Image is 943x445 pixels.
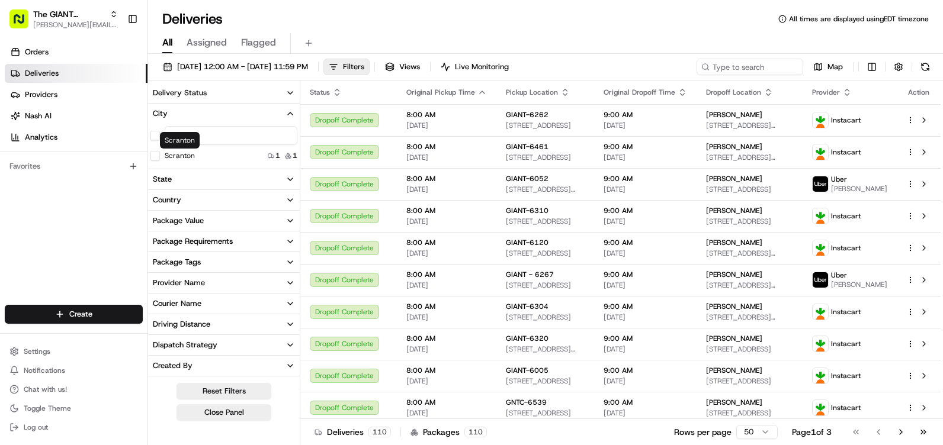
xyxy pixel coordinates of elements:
span: 9:00 AM [604,174,687,183]
span: [PERSON_NAME][EMAIL_ADDRESS][PERSON_NAME][DOMAIN_NAME] [33,20,118,30]
div: Created By [153,360,193,371]
span: Status [310,88,330,97]
img: Nash [12,12,36,36]
div: Page 1 of 3 [792,426,832,438]
img: profile_instacart_ahold_partner.png [813,304,828,320]
div: Start new chat [40,113,194,125]
span: [STREET_ADDRESS] [506,280,585,290]
div: Favorites [5,157,143,176]
span: Orders [25,47,49,57]
a: Powered byPylon [84,200,143,209]
span: API Documentation [112,172,190,183]
span: [STREET_ADDRESS] [506,217,585,226]
img: 1736555255976-a54dd68f-1ca7-489b-9aae-adbdc363a1c4 [12,113,33,134]
img: profile_instacart_ahold_partner.png [813,144,828,160]
span: 9:00 AM [604,398,687,407]
span: GIANT-6304 [506,302,549,311]
button: Package Requirements [148,231,300,251]
span: [DATE] [604,153,687,162]
span: [DATE] [604,376,687,386]
span: 9:00 AM [604,334,687,343]
span: [STREET_ADDRESS] [506,249,585,258]
span: [DATE] [604,249,687,258]
span: [PERSON_NAME] [831,184,887,194]
button: The GIANT Company [33,8,105,20]
div: Provider Name [153,278,205,288]
span: [PERSON_NAME] [706,398,762,407]
button: Reset Filters [177,383,271,399]
input: Type to search [697,59,803,75]
span: Toggle Theme [24,404,71,413]
span: Instacart [831,339,861,349]
span: [PERSON_NAME] [706,174,762,183]
span: 8:00 AM [406,334,487,343]
img: profile_instacart_ahold_partner.png [813,240,828,256]
span: [STREET_ADDRESS][PERSON_NAME][PERSON_NAME] [506,344,585,354]
p: Rows per page [674,426,732,438]
span: Instacart [831,371,861,380]
div: 📗 [12,173,21,182]
span: GIANT-6005 [506,366,549,375]
button: Close Panel [177,404,271,421]
div: Courier Name [153,298,201,309]
span: Live Monitoring [455,62,509,72]
span: [DATE] [406,121,487,130]
button: Create [5,305,143,324]
h1: Deliveries [162,9,223,28]
span: Instacart [831,115,861,125]
a: Deliveries [5,64,147,83]
span: [PERSON_NAME] [706,238,762,247]
img: profile_uber_ahold_partner.png [813,176,828,192]
span: 8:00 AM [406,142,487,151]
div: Package Tags [153,257,201,267]
span: 8:00 AM [406,398,487,407]
span: [STREET_ADDRESS][PERSON_NAME] [706,280,793,290]
span: [DATE] [406,249,487,258]
span: [STREET_ADDRESS] [506,408,585,418]
a: Orders [5,43,147,62]
span: [PERSON_NAME] [706,270,762,279]
a: 💻API Documentation [95,167,195,188]
div: Package Requirements [153,236,233,247]
span: [STREET_ADDRESS][PERSON_NAME] [506,185,585,194]
span: 9:00 AM [604,366,687,375]
span: [DATE] [406,408,487,418]
a: 📗Knowledge Base [7,167,95,188]
span: [DATE] [604,121,687,130]
div: Package Value [153,215,204,226]
img: profile_instacart_ahold_partner.png [813,336,828,352]
span: [DATE] [406,153,487,162]
a: Nash AI [5,107,147,125]
div: 110 [464,427,487,437]
span: 8:00 AM [406,238,487,247]
div: Packages [410,426,487,438]
span: [DATE] [604,280,687,290]
span: 8:00 AM [406,206,487,215]
span: Uber [831,175,847,184]
span: [STREET_ADDRESS] [506,153,585,162]
button: Courier Name [148,294,300,314]
a: Analytics [5,128,147,147]
span: All times are displayed using EDT timezone [789,14,929,24]
span: Instacart [831,307,861,317]
span: Map [827,62,843,72]
span: [STREET_ADDRESS] [706,217,793,226]
span: 9:00 AM [604,302,687,311]
span: [DATE] 12:00 AM - [DATE] 11:59 PM [177,62,308,72]
span: Knowledge Base [24,172,91,183]
img: profile_instacart_ahold_partner.png [813,112,828,128]
button: Country [148,190,300,210]
span: [PERSON_NAME] [706,142,762,151]
input: Clear [31,76,195,89]
span: [DATE] [604,185,687,194]
button: Views [380,59,425,75]
span: Original Dropoff Time [604,88,675,97]
span: [DATE] [604,344,687,354]
span: [STREET_ADDRESS] [506,121,585,130]
span: Flagged [241,36,276,50]
span: Pylon [118,201,143,209]
button: Live Monitoring [435,59,514,75]
button: State [148,169,300,189]
span: Instacart [831,211,861,221]
div: We're available if you need us! [40,125,150,134]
